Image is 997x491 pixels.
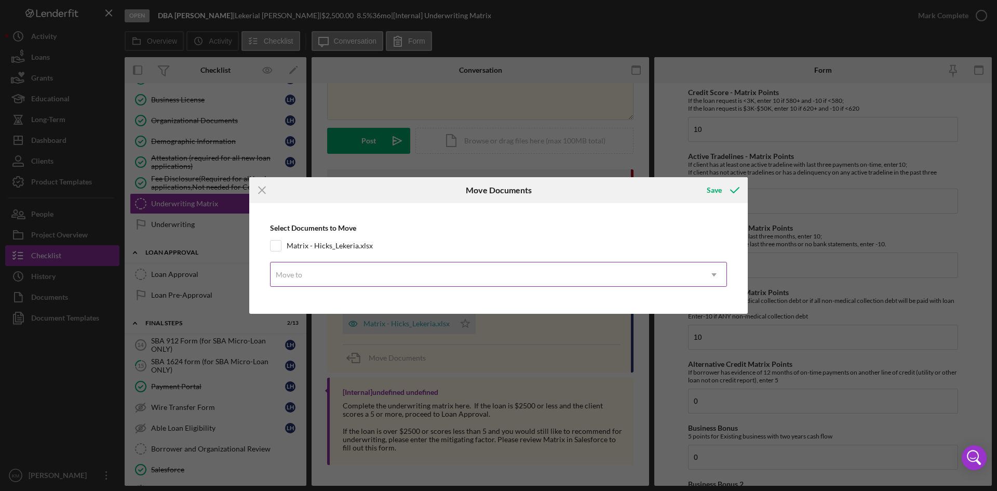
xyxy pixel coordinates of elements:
b: Select Documents to Move [270,223,356,232]
div: Open Intercom Messenger [962,445,987,470]
div: Move to [276,271,302,279]
label: Matrix - Hicks_Lekeria.xlsx [287,241,373,251]
div: Save [707,180,722,201]
h6: Move Documents [466,185,532,195]
button: Save [696,180,748,201]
